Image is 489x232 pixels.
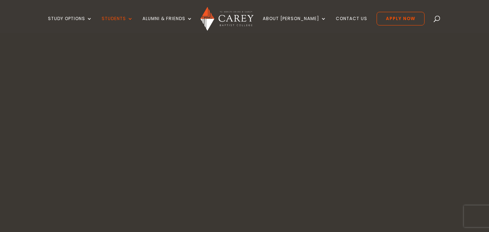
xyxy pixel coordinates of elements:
[263,16,326,33] a: About [PERSON_NAME]
[200,7,253,31] img: Carey Baptist College
[102,16,133,33] a: Students
[142,16,193,33] a: Alumni & Friends
[377,12,425,25] a: Apply Now
[48,16,92,33] a: Study Options
[336,16,367,33] a: Contact Us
